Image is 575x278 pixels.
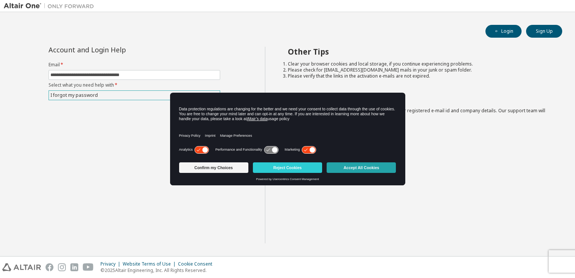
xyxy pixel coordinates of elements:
[288,73,549,79] li: Please verify that the links in the activation e-mails are not expired.
[288,47,549,57] h2: Other Tips
[46,263,53,271] img: facebook.svg
[100,267,217,273] p: © 2025 Altair Engineering, Inc. All Rights Reserved.
[49,62,220,68] label: Email
[526,25,562,38] button: Sign Up
[288,67,549,73] li: Please check for [EMAIL_ADDRESS][DOMAIN_NAME] mails in your junk or spam folder.
[58,263,66,271] img: instagram.svg
[485,25,522,38] button: Login
[288,61,549,67] li: Clear your browser cookies and local storage, if you continue experiencing problems.
[49,47,186,53] div: Account and Login Help
[49,82,220,88] label: Select what you need help with
[123,261,178,267] div: Website Terms of Use
[49,91,99,99] div: I forgot my password
[83,263,94,271] img: youtube.svg
[49,91,220,100] div: I forgot my password
[100,261,123,267] div: Privacy
[2,263,41,271] img: altair_logo.svg
[288,93,549,103] h2: Not sure how to login?
[178,261,217,267] div: Cookie Consent
[4,2,98,10] img: Altair One
[288,107,545,120] span: with a brief description of the problem, your registered e-mail id and company details. Our suppo...
[70,263,78,271] img: linkedin.svg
